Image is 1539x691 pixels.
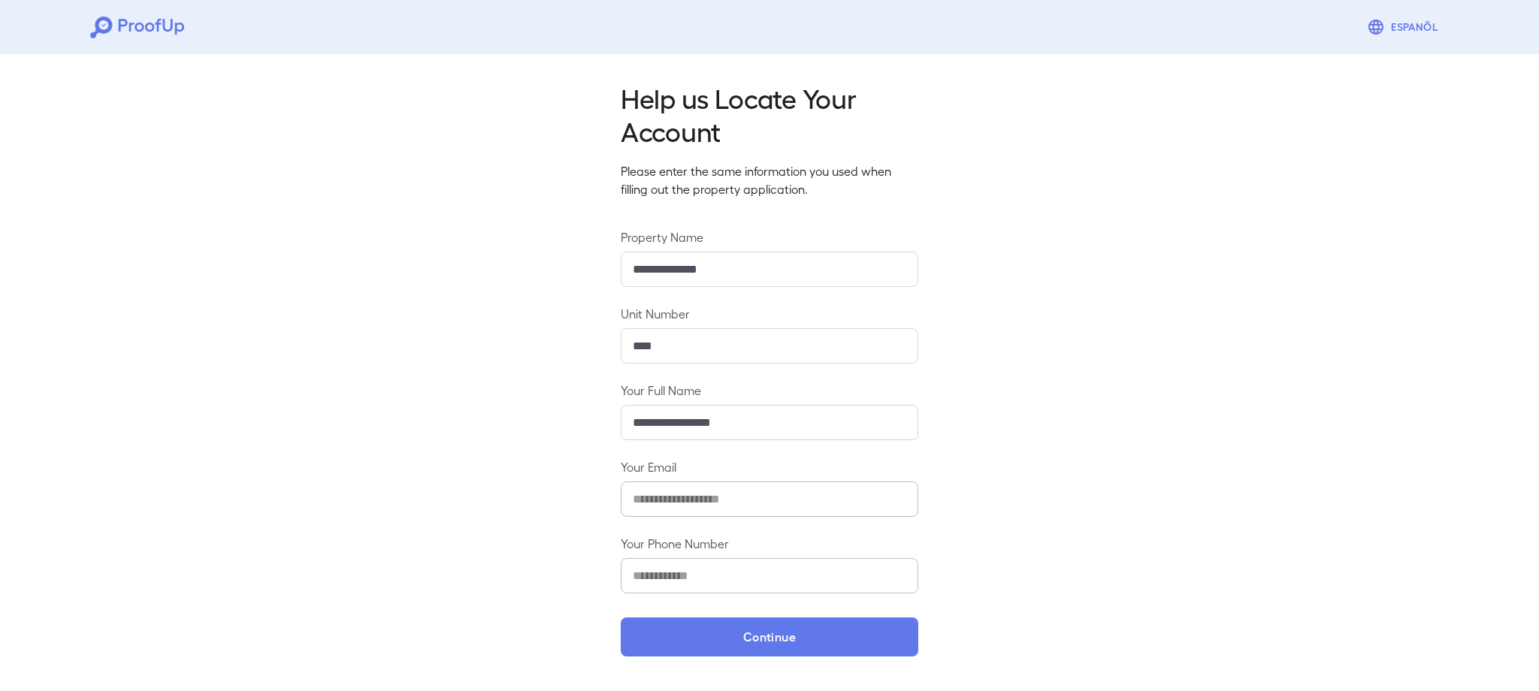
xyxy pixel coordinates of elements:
label: Property Name [621,228,918,246]
label: Your Email [621,458,918,475]
button: Continue [621,617,918,656]
button: Espanõl [1361,12,1449,42]
label: Your Full Name [621,382,918,399]
label: Unit Number [621,305,918,322]
label: Your Phone Number [621,535,918,552]
h2: Help us Locate Your Account [621,81,918,147]
p: Please enter the same information you used when filling out the property application. [621,162,918,198]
